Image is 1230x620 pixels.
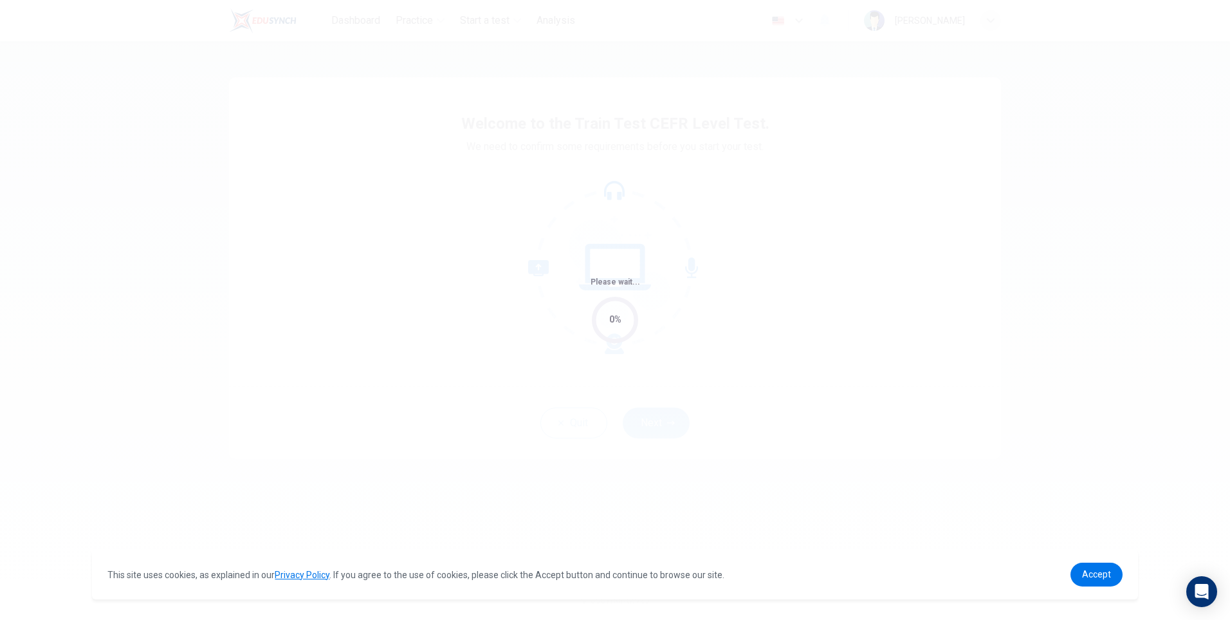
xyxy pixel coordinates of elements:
[275,570,329,580] a: Privacy Policy
[107,570,724,580] span: This site uses cookies, as explained in our . If you agree to the use of cookies, please click th...
[609,312,621,327] div: 0%
[591,277,640,287] span: Please wait...
[1070,563,1123,587] a: dismiss cookie message
[1186,576,1217,607] div: Open Intercom Messenger
[92,550,1137,599] div: cookieconsent
[1082,569,1111,579] span: Accept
